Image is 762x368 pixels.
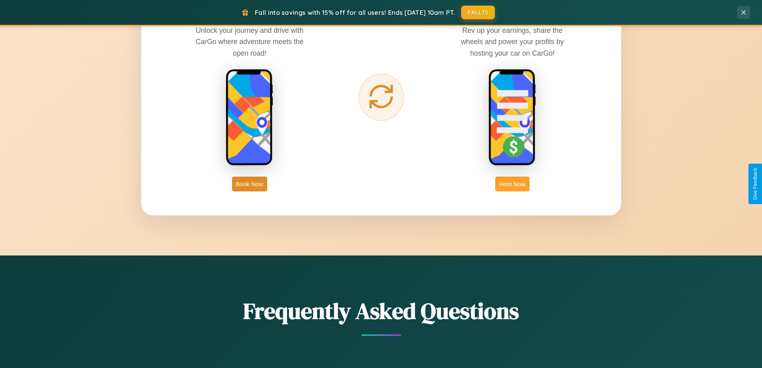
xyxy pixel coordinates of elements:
div: Give Feedback [752,168,758,200]
button: Host Now [495,177,529,191]
img: rent phone [226,69,274,167]
p: Unlock your journey and drive with CarGo where adventure meets the open road! [190,25,310,58]
img: host phone [488,69,536,167]
span: Fall into savings with 15% off for all users! Ends [DATE] 10am PT. [255,8,455,16]
button: Book Now [232,177,267,191]
h2: Frequently Asked Questions [141,296,621,326]
button: FALL15 [461,6,495,19]
p: Rev up your earnings, share the wheels and power your profits by hosting your car on CarGo! [452,25,572,58]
